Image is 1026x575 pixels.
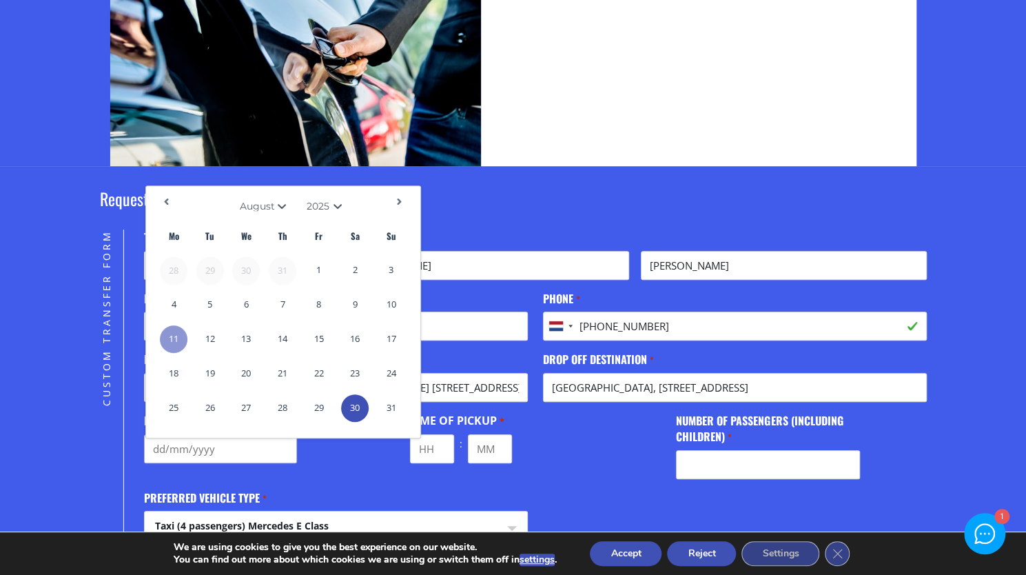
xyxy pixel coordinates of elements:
span: Friday [305,222,333,250]
a: 2 [341,256,369,284]
a: 23 [341,360,369,387]
input: +31 6 12345678 [543,312,926,341]
select: Select month [221,201,290,211]
a: 19 [196,360,224,387]
a: 4 [160,291,187,319]
a: 30 [341,394,369,422]
span: 30 [232,256,260,284]
input: HH [410,434,454,463]
button: Reject [667,541,736,566]
a: 29 [305,394,333,422]
span: Thursday [269,222,296,250]
button: Settings [741,541,819,566]
label: Number of passengers (including children) [676,413,860,444]
a: 20 [232,360,260,387]
a: 15 [305,325,333,353]
span: 31 [269,256,296,284]
button: Accept [590,541,661,566]
div: Selected country [544,312,577,340]
p: We are using cookies to give you the best experience on our website. [174,541,557,554]
span: 28 [160,256,187,284]
label: Preferred vehicle type [144,490,266,506]
select: Select year [307,201,346,211]
label: Email [144,291,177,307]
label: Pickup location [144,352,231,367]
label: Drop off destination [543,352,653,367]
legend: Time of Pickup [410,413,504,429]
a: 25 [160,394,187,422]
a: 1 [305,256,333,284]
a: 14 [269,325,296,353]
a: 24 [378,360,405,387]
span: Tuesday [196,222,224,250]
label: Title [144,230,173,245]
a: 3 [378,256,405,284]
input: Last [641,251,926,280]
button: settings [520,554,555,566]
input: First [344,251,629,280]
a: 6 [232,291,260,319]
a: 10 [378,291,405,319]
a: Previous [156,192,177,212]
a: 8 [305,291,333,319]
span: Saturday [341,222,369,250]
a: 13 [232,325,260,353]
a: 5 [196,291,224,319]
a: 21 [269,360,296,387]
a: 17 [378,325,405,353]
a: 27 [232,394,260,422]
span: Wednesday [232,222,260,250]
a: 28 [269,394,296,422]
a: 7 [269,291,296,319]
input: MM [468,434,512,463]
a: 16 [341,325,369,353]
a: 22 [305,360,333,387]
input: dd/mm/yyyy [144,434,297,463]
a: 11 [160,325,187,353]
span: 29 [196,256,224,284]
h2: Request a Custom Transfer [100,187,927,230]
div: 1 [994,510,1008,525]
a: 26 [196,394,224,422]
a: 31 [378,394,405,422]
span: Monday [160,222,187,250]
label: Phone [543,291,579,307]
span: Sunday [378,222,405,250]
a: Next [389,192,410,212]
div: : [454,434,468,454]
a: 12 [196,325,224,353]
button: Close GDPR Cookie Banner [825,541,850,566]
p: You can find out more about which cookies we are using or switch them off in . [174,554,557,566]
label: Date of Pickup [144,413,223,429]
a: 18 [160,360,187,387]
a: 9 [341,291,369,319]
